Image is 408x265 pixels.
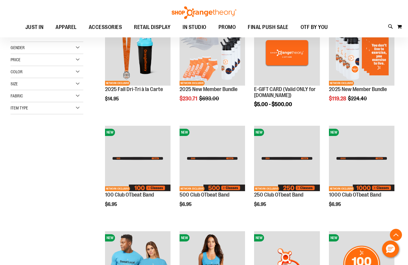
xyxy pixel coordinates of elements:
[11,93,23,98] span: Fabric
[329,20,394,85] img: 2025 New Member Bundle
[329,202,342,207] span: $6.95
[134,21,171,34] span: RETAIL DISPLAY
[251,17,323,123] div: product
[11,57,21,62] span: Price
[212,21,242,34] a: PROMO
[11,106,28,110] span: Item Type
[254,20,320,85] img: E-GIFT CARD (Valid ONLY for ShopOrangetheory.com)
[329,81,354,86] span: NETWORK EXCLUSIVE
[254,192,303,198] a: 250 Club OTbeat Band
[11,69,23,74] span: Color
[180,81,205,86] span: NETWORK EXCLUSIVE
[180,96,198,102] span: $230.71
[180,186,205,191] span: NETWORK EXCLUSIVE
[105,20,171,86] a: 2025 Fall Dri-Tri à la CarteNEWNETWORK EXCLUSIVE
[242,21,295,34] a: FINAL PUSH SALE
[105,192,154,198] a: 100 Club OTbeat Band
[329,86,387,92] a: 2025 New Member Bundle
[105,20,171,85] img: 2025 Fall Dri-Tri à la Carte
[329,126,394,192] a: Image of 1000 Club OTbeat BandNEWNETWORK EXCLUSIVE
[180,234,190,241] span: NEW
[105,186,130,191] span: NETWORK EXCLUSIVE
[180,20,245,86] a: 2025 New Member BundleNEWNETWORK EXCLUSIVE
[329,186,354,191] span: NETWORK EXCLUSIVE
[254,20,320,86] a: E-GIFT CARD (Valid ONLY for ShopOrangetheory.com)NEW
[199,96,220,102] span: $693.00
[254,126,320,191] img: Image of 250 Club OTbeat Band
[83,21,128,34] a: ACCESSORIES
[105,86,163,92] a: 2025 Fall Dri-Tri à la Carte
[177,17,248,117] div: product
[295,21,334,34] a: OTF BY YOU
[390,229,402,241] button: Back To Top
[105,126,171,191] img: Image of 100 Club OTbeat Band
[105,126,171,192] a: Image of 100 Club OTbeat BandNEWNETWORK EXCLUSIVE
[329,234,339,241] span: NEW
[49,21,83,34] a: APPAREL
[254,86,316,98] a: E-GIFT CARD (Valid ONLY for [DOMAIN_NAME])
[326,17,397,117] div: product
[254,129,264,136] span: NEW
[177,21,212,34] a: IN STUDIO
[251,123,323,219] div: product
[329,96,347,102] span: $119.28
[183,21,206,34] span: IN STUDIO
[105,96,120,102] span: $14.95
[254,126,320,192] a: Image of 250 Club OTbeat BandNEWNETWORK EXCLUSIVE
[177,123,248,219] div: product
[326,123,397,219] div: product
[180,192,229,198] a: 500 Club OTbeat Band
[180,202,193,207] span: $6.95
[11,45,25,50] span: Gender
[329,129,339,136] span: NEW
[329,126,394,191] img: Image of 1000 Club OTbeat Band
[254,202,267,207] span: $6.95
[382,241,399,257] button: Hello, have a question? Let’s chat.
[180,126,245,192] a: Image of 500 Club OTbeat BandNEWNETWORK EXCLUSIVE
[105,129,115,136] span: NEW
[171,6,237,19] img: Shop Orangetheory
[248,21,288,34] span: FINAL PUSH SALE
[301,21,328,34] span: OTF BY YOU
[105,234,115,241] span: NEW
[102,123,174,219] div: product
[19,21,50,34] a: JUST IN
[180,129,190,136] span: NEW
[218,21,236,34] span: PROMO
[254,186,279,191] span: NETWORK EXCLUSIVE
[180,86,237,92] a: 2025 New Member Bundle
[89,21,122,34] span: ACCESSORIES
[102,17,174,117] div: product
[254,101,292,107] span: $5.00 - $500.00
[180,20,245,85] img: 2025 New Member Bundle
[105,202,118,207] span: $6.95
[128,21,177,34] a: RETAIL DISPLAY
[56,21,77,34] span: APPAREL
[25,21,44,34] span: JUST IN
[180,126,245,191] img: Image of 500 Club OTbeat Band
[11,81,18,86] span: Size
[329,20,394,86] a: 2025 New Member BundleNEWNETWORK EXCLUSIVE
[254,234,264,241] span: NEW
[348,96,368,102] span: $224.40
[105,81,130,86] span: NETWORK EXCLUSIVE
[329,192,381,198] a: 1000 Club OTbeat Band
